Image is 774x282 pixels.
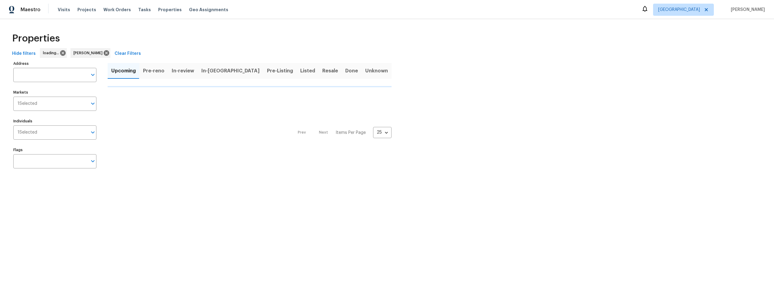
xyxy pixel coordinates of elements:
p: Items Per Page [336,130,366,136]
span: Pre-Listing [267,67,293,75]
label: Address [13,62,96,65]
span: [PERSON_NAME] [73,50,105,56]
button: Open [89,99,97,108]
span: In-review [172,67,194,75]
span: Resale [322,67,338,75]
label: Flags [13,148,96,152]
span: [GEOGRAPHIC_DATA] [658,7,700,13]
label: Markets [13,91,96,94]
span: Work Orders [103,7,131,13]
button: Open [89,71,97,79]
span: Hide filters [12,50,36,58]
span: Done [345,67,358,75]
span: 1 Selected [18,130,37,135]
span: Projects [77,7,96,13]
nav: Pagination Navigation [292,91,392,174]
span: Tasks [138,8,151,12]
span: Properties [12,35,60,41]
button: Hide filters [10,48,38,59]
span: 1 Selected [18,101,37,106]
button: Clear Filters [112,48,143,59]
span: Maestro [21,7,41,13]
div: 25 [373,124,392,140]
span: Geo Assignments [189,7,228,13]
span: Upcoming [111,67,136,75]
span: loading... [43,50,61,56]
span: In-[GEOGRAPHIC_DATA] [201,67,260,75]
label: Individuals [13,119,96,123]
div: loading... [40,48,67,58]
span: Clear Filters [115,50,141,58]
span: Unknown [365,67,388,75]
button: Open [89,157,97,165]
div: [PERSON_NAME] [70,48,110,58]
span: [PERSON_NAME] [728,7,765,13]
button: Open [89,128,97,137]
span: Properties [158,7,182,13]
span: Visits [58,7,70,13]
span: Listed [300,67,315,75]
span: Pre-reno [143,67,164,75]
